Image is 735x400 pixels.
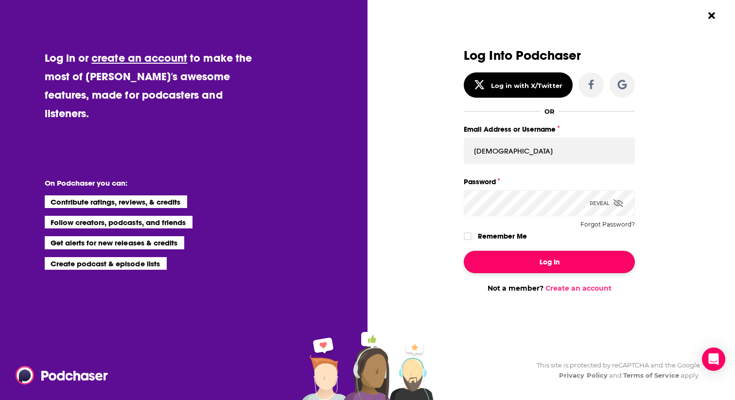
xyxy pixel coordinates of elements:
div: Reveal [590,190,623,216]
button: Close Button [702,6,721,25]
a: create an account [91,51,187,65]
li: Create podcast & episode lists [45,257,167,270]
div: OR [544,107,555,115]
label: Email Address or Username [464,123,635,136]
div: Not a member? [464,284,635,293]
li: On Podchaser you can: [45,178,239,188]
a: Terms of Service [623,371,679,379]
img: Podchaser - Follow, Share and Rate Podcasts [16,366,109,384]
label: Remember Me [478,230,527,243]
button: Log In [464,251,635,273]
div: Open Intercom Messenger [702,348,725,371]
a: Podchaser - Follow, Share and Rate Podcasts [16,366,101,384]
li: Contribute ratings, reviews, & credits [45,195,188,208]
a: Privacy Policy [559,371,608,379]
a: Create an account [545,284,612,293]
input: Email Address or Username [464,138,635,164]
li: Get alerts for new releases & credits [45,236,184,249]
button: Log in with X/Twitter [464,72,573,98]
li: Follow creators, podcasts, and friends [45,216,193,228]
button: Forgot Password? [580,221,635,228]
h3: Log Into Podchaser [464,49,635,63]
div: Log in with X/Twitter [491,82,562,89]
label: Password [464,175,635,188]
div: This site is protected by reCAPTCHA and the Google and apply. [529,360,700,381]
